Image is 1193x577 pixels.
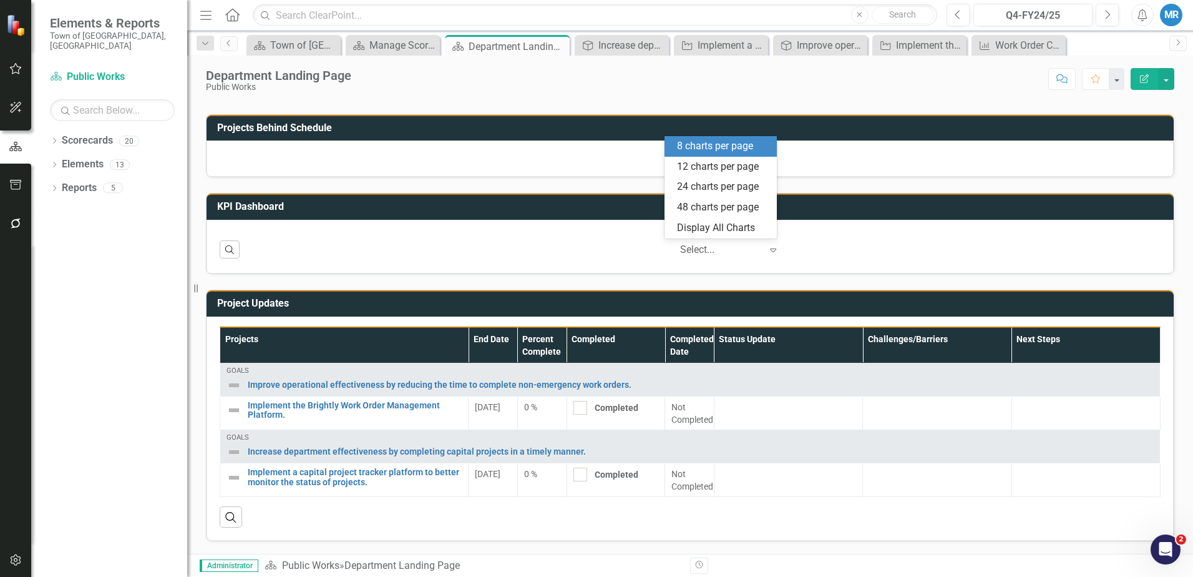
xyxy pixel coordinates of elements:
div: » [265,559,681,573]
a: Implement a capital project tracker platform to better monitor the status of projects. [248,468,462,487]
a: Improve operational effectiveness by reducing the time to complete non-emergency work orders. [248,380,1154,390]
div: 0 % [524,468,560,480]
span: 2 [1176,535,1186,545]
div: Improve operational effectiveness by reducing the time to complete non-emergency work orders. [797,37,864,53]
a: Manage Scorecards [349,37,437,53]
img: Not Defined [226,403,241,418]
iframe: Intercom live chat [1151,535,1181,565]
div: 20 [119,136,139,146]
div: Work Order Completion Time: Address 85% of all non-emergency work orders within three business days. [995,37,1063,53]
a: Implement a capital project tracker platform to better monitor the status of projects. [677,37,765,53]
div: Not Completed [671,401,708,426]
div: 5 [103,183,123,194]
input: Search ClearPoint... [253,4,937,26]
img: Not Defined [226,378,241,393]
td: Double-Click to Edit Right Click for Context Menu [220,430,1161,463]
div: Department Landing Page [206,69,351,82]
a: Increase department effectiveness by completing capital projects in a timely manner. [578,37,666,53]
a: Public Works [282,560,339,571]
img: ClearPoint Strategy [6,14,28,36]
div: Not Completed [671,468,708,493]
a: Work Order Completion Time: Address 85% of all non-emergency work orders within three business days. [975,37,1063,53]
td: Double-Click to Edit [1011,464,1160,497]
input: Search Below... [50,99,175,121]
div: Manage Scorecards [369,37,437,53]
div: Department Landing Page [469,39,567,54]
td: Double-Click to Edit Right Click for Context Menu [220,363,1161,397]
td: Double-Click to Edit [665,397,714,430]
div: 24 charts per page [677,180,769,194]
td: Double-Click to Edit [469,397,518,430]
td: Double-Click to Edit [863,464,1011,497]
div: Implement the Brightly Work Order Management Platform. [896,37,963,53]
div: Q4-FY24/25 [978,8,1088,23]
td: Double-Click to Edit [1011,397,1160,430]
div: 12 charts per page [677,160,769,174]
h3: Projects Behind Schedule [217,122,1167,134]
td: Double-Click to Edit [469,464,518,497]
div: 0 % [524,401,560,413]
td: Double-Click to Edit [665,464,714,497]
button: Q4-FY24/25 [973,4,1093,26]
a: Increase department effectiveness by completing capital projects in a timely manner. [248,447,1154,456]
div: Increase department effectiveness by completing capital projects in a timely manner. [598,37,666,53]
div: 8 charts per page [677,139,769,154]
div: 48 charts per page [677,200,769,215]
button: Search [872,6,934,24]
div: Public Works [206,82,351,92]
button: MR [1160,4,1182,26]
a: Elements [62,157,104,172]
span: Administrator [200,560,258,572]
div: Implement a capital project tracker platform to better monitor the status of projects. [698,37,765,53]
span: [DATE] [475,469,500,479]
a: Town of [GEOGRAPHIC_DATA] Page [250,37,338,53]
a: Scorecards [62,134,113,148]
td: Double-Click to Edit [714,397,862,430]
td: Double-Click to Edit Right Click for Context Menu [220,397,469,430]
img: Not Defined [226,470,241,485]
h3: Project Updates [217,298,1167,309]
td: Double-Click to Edit [567,397,665,430]
a: Implement the Brightly Work Order Management Platform. [248,401,462,420]
div: Goals [226,367,1154,375]
div: Display All Charts [677,221,769,235]
a: Improve operational effectiveness by reducing the time to complete non-emergency work orders. [776,37,864,53]
td: Double-Click to Edit [567,464,665,497]
div: 13 [110,159,130,170]
h3: KPI Dashboard [217,201,1167,212]
span: [DATE] [475,402,500,412]
td: Double-Click to Edit [863,397,1011,430]
div: Goals [226,434,1154,441]
span: Search [889,9,916,19]
small: Town of [GEOGRAPHIC_DATA], [GEOGRAPHIC_DATA] [50,31,175,51]
td: Double-Click to Edit [714,464,862,497]
a: Implement the Brightly Work Order Management Platform. [875,37,963,53]
td: Double-Click to Edit [517,464,567,497]
div: Town of [GEOGRAPHIC_DATA] Page [270,37,338,53]
img: Not Defined [226,445,241,460]
div: Department Landing Page [344,560,460,571]
td: Double-Click to Edit [517,397,567,430]
span: Elements & Reports [50,16,175,31]
a: Public Works [50,70,175,84]
a: Reports [62,181,97,195]
td: Double-Click to Edit Right Click for Context Menu [220,464,469,497]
